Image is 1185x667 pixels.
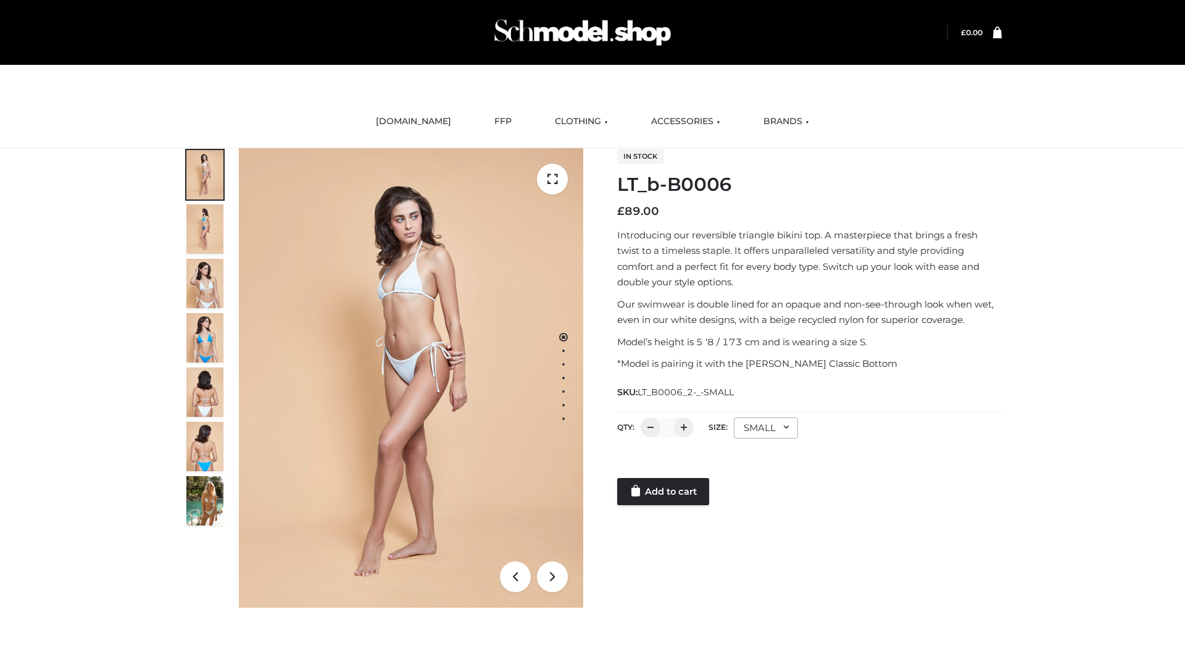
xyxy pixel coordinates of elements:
[186,476,223,526] img: Arieltop_CloudNine_AzureSky2.jpg
[186,150,223,199] img: ArielClassicBikiniTop_CloudNine_AzureSky_OW114ECO_1-scaled.jpg
[617,334,1002,350] p: Model’s height is 5 ‘8 / 173 cm and is wearing a size S.
[961,28,983,37] bdi: 0.00
[617,356,1002,372] p: *Model is pairing it with the [PERSON_NAME] Classic Bottom
[961,28,983,37] a: £0.00
[642,108,730,135] a: ACCESSORIES
[617,204,659,218] bdi: 89.00
[617,174,1002,196] h1: LT_b-B0006
[367,108,460,135] a: [DOMAIN_NAME]
[638,387,734,398] span: LT_B0006_2-_-SMALL
[546,108,617,135] a: CLOTHING
[617,149,663,164] span: In stock
[490,8,675,57] img: Schmodel Admin 964
[617,296,1002,328] p: Our swimwear is double lined for an opaque and non-see-through look when wet, even in our white d...
[734,417,798,438] div: SMALL
[617,385,735,400] span: SKU:
[485,108,521,135] a: FFP
[186,204,223,254] img: ArielClassicBikiniTop_CloudNine_AzureSky_OW114ECO_2-scaled.jpg
[754,108,818,135] a: BRANDS
[239,148,583,608] img: ArielClassicBikiniTop_CloudNine_AzureSky_OW114ECO_1
[709,422,728,432] label: Size:
[617,422,634,432] label: QTY:
[617,478,709,505] a: Add to cart
[617,227,1002,290] p: Introducing our reversible triangle bikini top. A masterpiece that brings a fresh twist to a time...
[186,367,223,417] img: ArielClassicBikiniTop_CloudNine_AzureSky_OW114ECO_7-scaled.jpg
[961,28,966,37] span: £
[186,422,223,471] img: ArielClassicBikiniTop_CloudNine_AzureSky_OW114ECO_8-scaled.jpg
[617,204,625,218] span: £
[186,259,223,308] img: ArielClassicBikiniTop_CloudNine_AzureSky_OW114ECO_3-scaled.jpg
[186,313,223,363] img: ArielClassicBikiniTop_CloudNine_AzureSky_OW114ECO_4-scaled.jpg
